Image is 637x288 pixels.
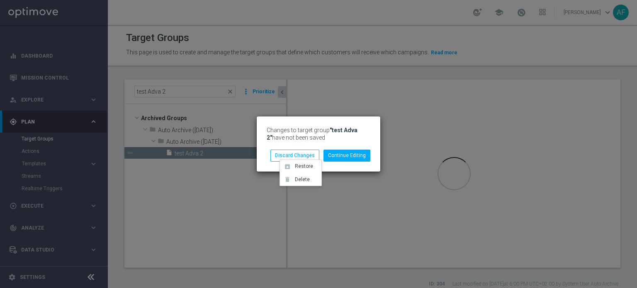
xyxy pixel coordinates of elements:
[267,126,370,141] p: Changes to target group have not been saved
[284,176,291,183] i: delete
[323,150,370,161] button: Continue Editing
[270,150,319,161] button: Discard Changes
[284,163,291,170] i: unarchive
[267,127,357,141] b: "test Adva 2"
